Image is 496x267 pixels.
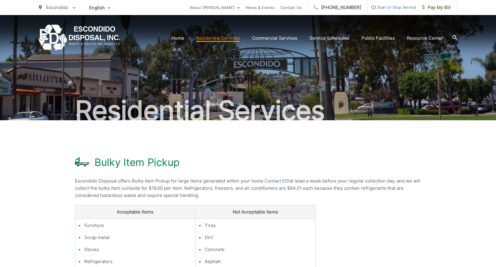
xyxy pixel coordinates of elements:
[246,4,274,11] a: News & Events
[84,246,192,253] li: Stoves
[407,35,443,42] a: Resource Center
[361,35,395,42] a: Public Facilities
[265,177,290,185] a: Contact EDI
[46,5,68,10] span: Escondido
[196,35,240,42] a: Residential Services
[205,246,313,253] li: Concrete
[205,234,313,241] li: Dirt
[309,35,349,42] a: Service Schedules
[422,4,451,11] span: Pay My Bill
[85,2,115,13] span: English
[84,234,192,241] li: Scrap metal
[233,209,278,215] strong: Not Acceptable Items
[252,35,297,42] a: Commercial Services
[39,96,457,126] h2: Residential Services
[205,258,313,265] li: Asphalt
[172,35,184,42] a: Home
[281,4,302,11] a: Contact Us
[84,222,192,229] li: Furniture
[205,222,313,229] li: Tires
[75,178,420,198] span: Escondido Disposal offers Bulky Item Pickup for large items generated within your home. at least ...
[95,156,180,168] h1: Bulky Item Pickup
[117,209,153,215] strong: Acceptable Items
[190,4,240,11] a: About [PERSON_NAME]
[39,25,120,51] a: EDCD logo. Return to the homepage.
[84,258,192,265] li: Refrigerators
